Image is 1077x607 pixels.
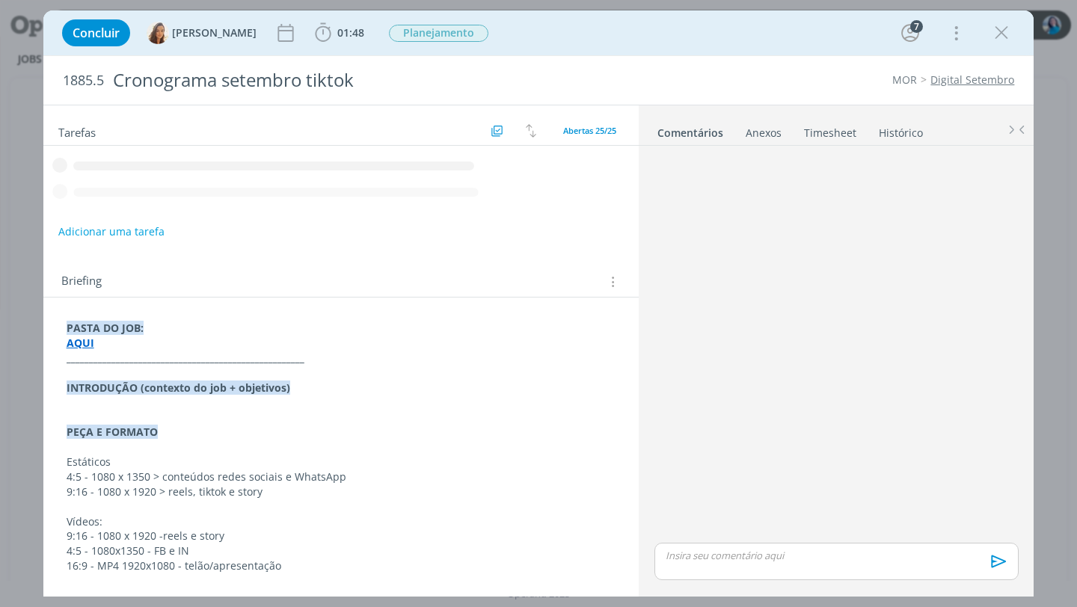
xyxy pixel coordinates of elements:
[172,28,257,38] span: [PERSON_NAME]
[337,25,364,40] span: 01:48
[389,25,488,42] span: Planejamento
[67,380,290,395] strong: INTRODUÇÃO (contexto do job + objetivos)
[67,351,304,365] strong: _____________________________________________________
[107,62,612,99] div: Cronograma setembro tiktok
[930,73,1014,87] a: Digital Setembro
[878,119,924,141] a: Histórico
[526,124,536,138] img: arrow-down-up.svg
[803,119,857,141] a: Timesheet
[67,425,158,439] strong: PEÇA E FORMATO
[58,122,96,140] span: Tarefas
[898,21,922,45] button: 7
[563,125,616,136] span: Abertas 25/25
[67,484,616,499] p: 9:16 - 1080 x 1920 > reels, tiktok e story
[147,22,169,44] img: V
[67,469,616,484] p: 4:5 - 1080 x 1350 > conteúdos redes sociais e WhatsApp
[67,529,616,543] p: 9:16 - 1080 x 1920 -reels e story
[61,272,102,292] span: Briefing
[63,73,104,89] span: 1885.5
[147,22,257,44] button: V[PERSON_NAME]
[657,119,724,141] a: Comentários
[67,543,616,558] p: 4:5 - 1080x1350 - FB e IN
[67,455,616,469] p: Estáticos
[73,27,120,39] span: Concluir
[67,514,616,529] p: Vídeos:
[311,21,368,45] button: 01:48
[910,20,923,33] div: 7
[58,218,165,245] button: Adicionar uma tarefa
[43,10,1034,597] div: dialog
[746,126,782,141] div: Anexos
[388,24,489,43] button: Planejamento
[67,558,616,573] p: 16:9 - MP4 1920x1080 - telão/apresentação
[892,73,917,87] a: MOR
[67,321,144,335] strong: PASTA DO JOB:
[62,19,130,46] button: Concluir
[67,336,94,350] a: AQUI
